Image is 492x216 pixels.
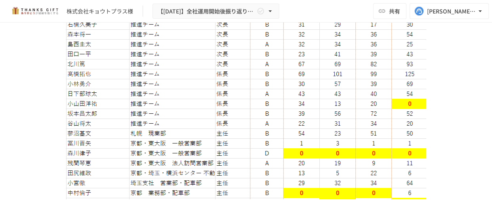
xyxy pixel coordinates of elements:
[10,5,60,17] img: mMP1OxWUAhQbsRWCurg7vIHe5HqDpP7qZo7fRoNLXQh
[158,6,255,16] span: 【[DATE]】全社運用開始後振り返りミーティング
[153,4,279,19] button: 【[DATE]】全社運用開始後振り返りミーティング
[373,3,406,19] button: 共有
[67,7,133,15] div: 株式会社キョウトプラス様
[427,6,476,16] div: [PERSON_NAME][EMAIL_ADDRESS][DOMAIN_NAME]
[389,7,400,15] span: 共有
[410,3,489,19] button: [PERSON_NAME][EMAIL_ADDRESS][DOMAIN_NAME]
